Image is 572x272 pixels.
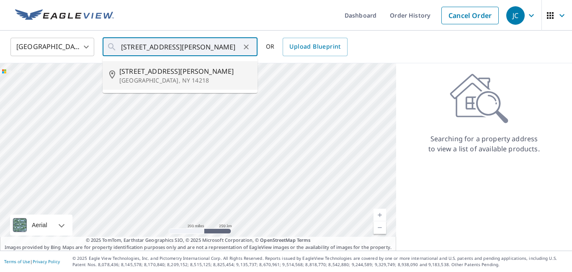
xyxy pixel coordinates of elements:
[240,41,252,53] button: Clear
[29,215,50,236] div: Aerial
[10,215,72,236] div: Aerial
[121,35,240,59] input: Search by address or latitude-longitude
[119,76,251,85] p: [GEOGRAPHIC_DATA], NY 14218
[86,237,311,244] span: © 2025 TomTom, Earthstar Geographics SIO, © 2025 Microsoft Corporation, ©
[283,38,347,56] a: Upload Blueprint
[72,255,568,268] p: © 2025 Eagle View Technologies, Inc. and Pictometry International Corp. All Rights Reserved. Repo...
[15,9,114,22] img: EV Logo
[260,237,295,243] a: OpenStreetMap
[4,259,60,264] p: |
[374,221,386,234] a: Current Level 5, Zoom Out
[119,66,251,76] span: [STREET_ADDRESS][PERSON_NAME]
[266,38,348,56] div: OR
[506,6,525,25] div: JC
[374,209,386,221] a: Current Level 5, Zoom In
[297,237,311,243] a: Terms
[289,41,340,52] span: Upload Blueprint
[441,7,499,24] a: Cancel Order
[4,259,30,264] a: Terms of Use
[428,134,540,154] p: Searching for a property address to view a list of available products.
[10,35,94,59] div: [GEOGRAPHIC_DATA]
[33,259,60,264] a: Privacy Policy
